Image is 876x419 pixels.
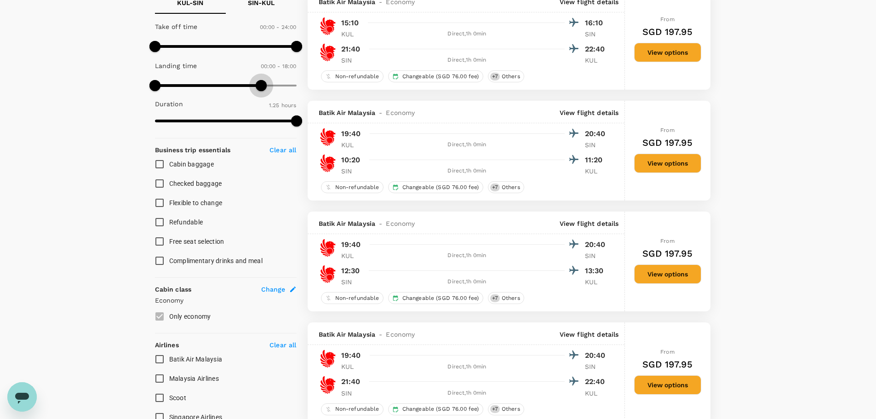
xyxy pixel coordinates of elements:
span: Scoot [169,394,186,402]
button: View options [634,264,701,284]
p: Duration [155,99,183,109]
p: KUL [585,56,608,65]
span: Non-refundable [332,405,383,413]
img: OD [319,43,337,62]
img: OD [319,128,337,146]
p: 21:40 [341,44,361,55]
span: + 7 [490,405,500,413]
div: Changeable (SGD 76.00 fee) [388,292,483,304]
p: 11:20 [585,155,608,166]
div: +7Others [488,181,524,193]
span: Batik Air Malaysia [319,219,376,228]
span: + 7 [490,73,500,80]
div: +7Others [488,70,524,82]
span: Economy [386,219,415,228]
span: Free seat selection [169,238,224,245]
p: 19:40 [341,350,361,361]
img: OD [319,17,337,35]
span: Non-refundable [332,294,383,302]
p: KUL [585,166,608,176]
p: 22:40 [585,44,608,55]
span: Economy [386,330,415,339]
h6: SGD 197.95 [642,135,693,150]
span: Economy [386,108,415,117]
div: Direct , 1h 0min [370,29,565,39]
p: KUL [585,389,608,398]
p: Economy [155,296,297,305]
div: Direct , 1h 0min [370,389,565,398]
span: Others [498,184,524,191]
span: Others [498,294,524,302]
strong: Airlines [155,341,179,349]
p: View flight details [560,330,619,339]
span: 00:00 - 18:00 [261,63,297,69]
span: Others [498,73,524,80]
div: Direct , 1h 0min [370,277,565,287]
span: Flexible to change [169,199,223,207]
span: Checked baggage [169,180,222,187]
h6: SGD 197.95 [642,24,693,39]
span: Non-refundable [332,73,383,80]
span: Change [261,285,286,294]
span: Batik Air Malaysia [319,330,376,339]
span: 00:00 - 24:00 [260,24,297,30]
p: KUL [341,140,364,149]
p: View flight details [560,108,619,117]
p: SIN [341,56,364,65]
button: View options [634,43,701,62]
p: 20:40 [585,239,608,250]
p: 21:40 [341,376,361,387]
div: Non-refundable [321,181,384,193]
div: Direct , 1h 0min [370,251,565,260]
button: View options [634,154,701,173]
div: Direct , 1h 0min [370,56,565,65]
button: View options [634,375,701,395]
div: Direct , 1h 0min [370,362,565,372]
span: Changeable (SGD 76.00 fee) [399,294,483,302]
p: KUL [341,29,364,39]
div: +7Others [488,292,524,304]
span: Changeable (SGD 76.00 fee) [399,405,483,413]
span: Non-refundable [332,184,383,191]
span: From [660,349,675,355]
span: Cabin baggage [169,161,214,168]
p: 16:10 [585,17,608,29]
span: Changeable (SGD 76.00 fee) [399,184,483,191]
div: Non-refundable [321,292,384,304]
span: Only economy [169,313,211,320]
span: Others [498,405,524,413]
h6: SGD 197.95 [642,246,693,261]
p: SIN [585,140,608,149]
p: Clear all [269,145,296,155]
div: Direct , 1h 0min [370,140,565,149]
h6: SGD 197.95 [642,357,693,372]
span: From [660,16,675,23]
p: Clear all [269,340,296,350]
p: 20:40 [585,128,608,139]
img: OD [319,350,337,368]
span: Changeable (SGD 76.00 fee) [399,73,483,80]
span: Batik Air Malaysia [319,108,376,117]
p: 19:40 [341,239,361,250]
p: 20:40 [585,350,608,361]
div: Changeable (SGD 76.00 fee) [388,181,483,193]
p: SIN [585,29,608,39]
div: Non-refundable [321,70,384,82]
span: Malaysia Airlines [169,375,219,382]
strong: Business trip essentials [155,146,231,154]
span: - [375,330,386,339]
span: 1.25 hours [269,102,297,109]
span: From [660,238,675,244]
img: OD [319,239,337,257]
img: OD [319,376,337,394]
p: KUL [341,251,364,260]
div: Non-refundable [321,403,384,415]
span: + 7 [490,294,500,302]
p: SIN [585,251,608,260]
p: 10:20 [341,155,361,166]
p: KUL [341,362,364,371]
img: OD [319,265,337,283]
p: KUL [585,277,608,287]
span: - [375,108,386,117]
p: SIN [341,277,364,287]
